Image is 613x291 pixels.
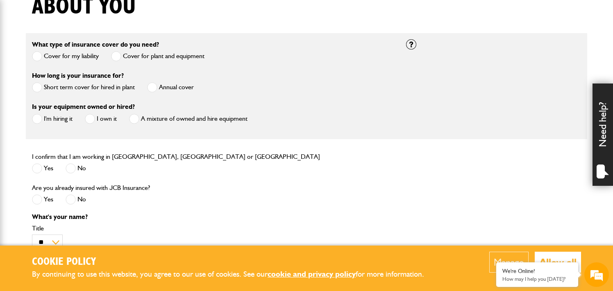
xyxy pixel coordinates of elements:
[32,163,53,174] label: Yes
[111,51,204,61] label: Cover for plant and equipment
[32,225,394,232] label: Title
[489,252,529,273] button: Manage
[593,83,613,186] div: Need help?
[32,104,135,110] label: Is your equipment owned or hired?
[14,45,34,57] img: d_20077148190_company_1631870298795_20077148190
[66,163,86,174] label: No
[11,76,150,94] input: Enter your last name
[32,256,438,268] h2: Cookie Policy
[11,100,150,118] input: Enter your email address
[268,269,356,279] a: cookie and privacy policy
[111,228,149,239] em: Start Chat
[32,194,53,205] label: Yes
[502,268,572,275] div: We're Online!
[32,214,394,220] p: What's your name?
[32,114,73,124] label: I'm hiring it
[32,185,150,191] label: Are you already insured with JCB Insurance?
[147,82,194,92] label: Annual cover
[32,82,135,92] label: Short term cover for hired in plant
[32,41,159,48] label: What type of insurance cover do you need?
[129,114,247,124] label: A mixture of owned and hire equipment
[535,252,581,273] button: Allow all
[66,194,86,205] label: No
[11,124,150,142] input: Enter your phone number
[43,46,138,56] div: Chat with us now
[32,72,124,79] label: How long is your insurance for?
[134,4,154,24] div: Minimize live chat window
[32,268,438,281] p: By continuing to use this website, you agree to our use of cookies. See our for more information.
[32,153,320,160] label: I confirm that I am working in [GEOGRAPHIC_DATA], [GEOGRAPHIC_DATA] or [GEOGRAPHIC_DATA]
[32,51,99,61] label: Cover for my liability
[11,148,150,221] textarea: Type your message and hit 'Enter'
[85,114,117,124] label: I own it
[502,276,572,282] p: How may I help you today?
